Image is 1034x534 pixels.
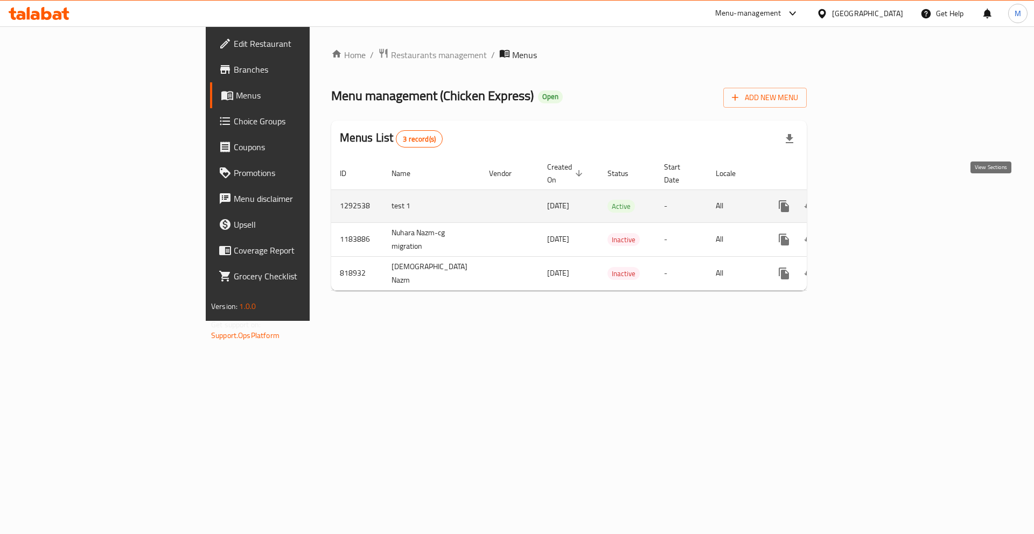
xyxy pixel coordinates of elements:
a: Branches [210,57,379,82]
button: Change Status [797,227,823,252]
span: Status [607,167,642,180]
div: Inactive [607,267,640,280]
span: [DATE] [547,266,569,280]
a: Promotions [210,160,379,186]
span: Edit Restaurant [234,37,370,50]
td: - [655,189,707,222]
span: Inactive [607,234,640,246]
span: Menu management ( Chicken Express ) [331,83,534,108]
div: Menu-management [715,7,781,20]
span: Name [392,167,424,180]
span: Coverage Report [234,244,370,257]
a: Restaurants management [378,48,487,62]
div: Total records count [396,130,443,147]
span: 3 record(s) [396,134,442,144]
span: Grocery Checklist [234,270,370,283]
button: more [771,227,797,252]
button: more [771,193,797,219]
button: Change Status [797,193,823,219]
span: [DATE] [547,199,569,213]
span: [DATE] [547,232,569,246]
span: Add New Menu [732,91,798,104]
span: 1.0.0 [239,299,256,313]
td: All [707,256,763,290]
span: Branches [234,63,370,76]
span: Active [607,200,635,213]
span: Created On [547,160,586,186]
th: Actions [763,157,883,190]
td: All [707,189,763,222]
nav: breadcrumb [331,48,807,62]
span: Get support on: [211,318,261,332]
td: Nuhara Nazm-cg migration [383,222,480,256]
td: [DEMOGRAPHIC_DATA] Nazm [383,256,480,290]
div: Open [538,90,563,103]
button: more [771,261,797,286]
li: / [491,48,495,61]
a: Support.OpsPlatform [211,328,280,342]
span: Start Date [664,160,694,186]
div: [GEOGRAPHIC_DATA] [832,8,903,19]
td: All [707,222,763,256]
a: Coverage Report [210,237,379,263]
a: Grocery Checklist [210,263,379,289]
td: test 1 [383,189,480,222]
a: Menu disclaimer [210,186,379,212]
a: Upsell [210,212,379,237]
span: Open [538,92,563,101]
td: - [655,222,707,256]
span: M [1015,8,1021,19]
span: Menu disclaimer [234,192,370,205]
table: enhanced table [331,157,883,291]
a: Edit Restaurant [210,31,379,57]
a: Coupons [210,134,379,160]
span: Locale [716,167,750,180]
span: Upsell [234,218,370,231]
h2: Menus List [340,130,443,147]
span: Menus [512,48,537,61]
span: Menus [236,89,370,102]
button: Add New Menu [723,88,807,108]
button: Change Status [797,261,823,286]
div: Inactive [607,233,640,246]
span: Inactive [607,268,640,280]
td: - [655,256,707,290]
span: Promotions [234,166,370,179]
a: Choice Groups [210,108,379,134]
div: Export file [777,126,802,152]
a: Menus [210,82,379,108]
span: Vendor [489,167,526,180]
span: Restaurants management [391,48,487,61]
span: Coupons [234,140,370,153]
span: Version: [211,299,237,313]
span: Choice Groups [234,115,370,128]
span: ID [340,167,360,180]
